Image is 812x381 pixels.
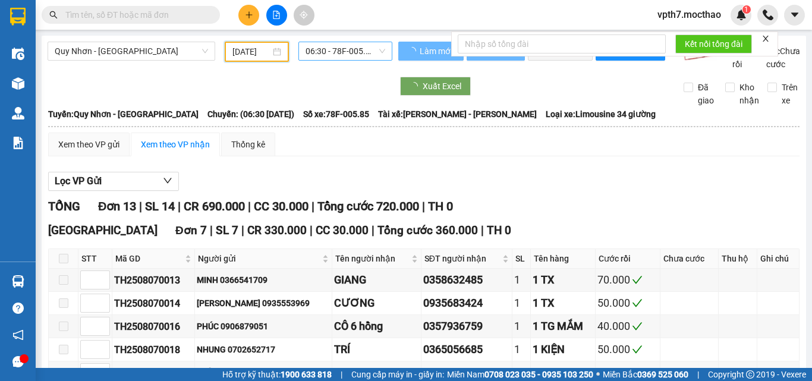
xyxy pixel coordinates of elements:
div: TH2508070013 [114,273,193,288]
img: warehouse-icon [12,48,24,60]
span: Xuất Excel [423,80,461,93]
div: 1 TG MẮM [533,318,593,335]
div: 50.000 [597,295,658,311]
span: down [163,176,172,185]
th: STT [78,249,112,269]
div: 70.000 [597,272,658,288]
span: CC 30.000 [316,223,369,237]
span: check [697,367,707,378]
th: SL [512,249,531,269]
b: Tuyến: Quy Nhơn - [GEOGRAPHIC_DATA] [48,109,199,119]
td: 0357936759 [421,315,512,338]
td: 0935683424 [421,292,512,315]
div: CÔ 6 hồng [334,318,418,335]
td: GIANG [332,269,421,292]
td: 0358632485 [421,269,512,292]
div: LINH [334,364,418,381]
span: Người gửi [198,252,320,265]
span: SĐT người nhận [424,252,500,265]
span: Lọc Chưa cước [761,45,802,71]
span: check [632,275,643,285]
span: Hỗ trợ kỹ thuật: [222,368,332,381]
img: phone-icon [763,10,773,20]
span: Quy Nhơn - Đà Lạt [55,42,208,60]
div: CƯƠNG [334,295,418,311]
strong: 0708 023 035 - 0935 103 250 [484,370,593,379]
button: aim [294,5,314,26]
span: Đơn 7 [175,223,207,237]
div: TOÀN 0935885606 [197,366,331,379]
span: check [632,298,643,308]
span: 06:30 - 78F-005.85 [306,42,385,60]
div: 50.000 [597,341,658,358]
td: TH2508070013 [112,269,195,292]
span: | [139,199,142,213]
span: Tổng cước 360.000 [377,223,478,237]
th: Ghi chú [757,249,800,269]
span: [GEOGRAPHIC_DATA] [48,223,158,237]
span: copyright [746,370,754,379]
span: CC 30.000 [254,199,309,213]
td: TH2508070016 [112,315,195,338]
span: search [49,11,58,19]
div: Xem theo VP gửi [58,138,119,151]
img: solution-icon [12,137,24,149]
th: Chưa cước [660,249,719,269]
span: TH 0 [428,199,453,213]
span: Đã giao [693,81,719,107]
span: check [632,344,643,355]
input: 07/08/2025 [232,45,270,58]
span: file-add [272,11,281,19]
div: PHÚC 0906879051 [197,320,331,333]
div: 1 [514,272,529,288]
img: icon-new-feature [736,10,747,20]
span: caret-down [789,10,800,20]
span: | [481,223,484,237]
span: Làm mới [420,45,454,58]
img: logo-vxr [10,8,26,26]
span: Chuyến: (06:30 [DATE]) [207,108,294,121]
td: CÔ 6 hồng [332,315,421,338]
div: 0357936759 [423,318,510,335]
td: 0365056685 [421,338,512,361]
span: Miền Bắc [603,368,688,381]
strong: 1900 633 818 [281,370,332,379]
span: CR 330.000 [247,223,307,237]
div: 1 KIỆN [533,341,593,358]
span: Kho nhận [735,81,764,107]
div: 1 [514,318,529,335]
div: TH2508070019 [114,366,193,380]
span: Tên người nhận [335,252,408,265]
span: | [178,199,181,213]
button: plus [238,5,259,26]
span: CR 690.000 [184,199,245,213]
span: aim [300,11,308,19]
span: Tài xế: [PERSON_NAME] - [PERSON_NAME] [378,108,537,121]
span: notification [12,329,24,341]
span: message [12,356,24,367]
td: TRÍ [332,338,421,361]
span: question-circle [12,303,24,314]
div: 0365056685 [423,341,510,358]
span: | [311,199,314,213]
div: 1 [514,364,529,381]
span: | [422,199,425,213]
div: 30.000 [662,364,716,381]
button: caret-down [784,5,805,26]
img: warehouse-icon [12,77,24,90]
span: ⚪️ [596,372,600,377]
span: SL 14 [145,199,175,213]
div: TH2508070018 [114,342,193,357]
div: 0935683424 [423,295,510,311]
div: GIANG [334,272,418,288]
span: plus [245,11,253,19]
span: 1 [744,5,748,14]
div: Xem theo VP nhận [141,138,210,151]
div: NHUNG 0702652717 [197,343,331,356]
td: TH2508070014 [112,292,195,315]
span: | [248,199,251,213]
span: check [632,321,643,332]
div: 1 [514,341,529,358]
div: TH2508070014 [114,296,193,311]
td: TH2508070018 [112,338,195,361]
